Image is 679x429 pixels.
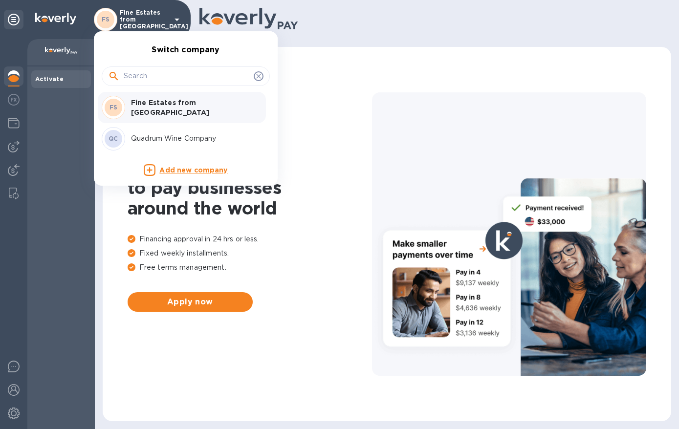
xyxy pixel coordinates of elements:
[131,133,254,144] p: Quadrum Wine Company
[131,98,254,117] p: Fine Estates from [GEOGRAPHIC_DATA]
[109,135,118,142] b: QC
[124,69,250,84] input: Search
[110,104,118,111] b: FS
[159,165,227,176] p: Add new company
